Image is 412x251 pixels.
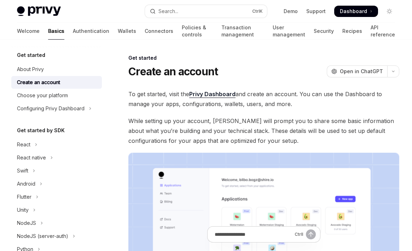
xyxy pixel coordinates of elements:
h5: Get started by SDK [17,126,65,135]
div: About Privy [17,65,44,74]
a: Welcome [17,23,40,40]
h5: Get started [17,51,45,59]
div: Android [17,180,35,188]
a: User management [273,23,305,40]
button: Toggle Flutter section [11,191,102,203]
span: Ctrl K [252,8,263,14]
button: Open in ChatGPT [327,65,387,77]
div: NodeJS [17,219,36,227]
div: Choose your platform [17,91,68,100]
a: About Privy [11,63,102,76]
div: Flutter [17,193,31,201]
a: Authentication [73,23,109,40]
button: Toggle NodeJS section [11,217,102,229]
a: Demo [284,8,298,15]
a: API reference [371,23,395,40]
button: Toggle Android section [11,177,102,190]
div: Get started [128,54,399,62]
input: Ask a question... [215,227,292,242]
a: Dashboard [334,6,378,17]
span: While setting up your account, [PERSON_NAME] will prompt you to share some basic information abou... [128,116,399,146]
div: Swift [17,167,28,175]
a: Security [314,23,334,40]
div: React [17,140,30,149]
button: Toggle React section [11,138,102,151]
a: Privy Dashboard [189,91,236,98]
h1: Create an account [128,65,218,78]
button: Toggle dark mode [384,6,395,17]
button: Toggle React native section [11,151,102,164]
a: Wallets [118,23,136,40]
button: Toggle Unity section [11,204,102,216]
button: Toggle Configuring Privy Dashboard section [11,102,102,115]
img: light logo [17,6,61,16]
div: Create an account [17,78,60,87]
a: Basics [48,23,64,40]
a: Policies & controls [182,23,213,40]
a: Transaction management [221,23,264,40]
a: Choose your platform [11,89,102,102]
a: Create an account [11,76,102,89]
button: Toggle NodeJS (server-auth) section [11,230,102,243]
div: Search... [158,7,178,16]
button: Toggle Swift section [11,164,102,177]
div: React native [17,153,46,162]
a: Support [306,8,326,15]
button: Send message [306,229,316,239]
span: To get started, visit the and create an account. You can use the Dashboard to manage your apps, c... [128,89,399,109]
div: NodeJS (server-auth) [17,232,68,240]
span: Dashboard [340,8,367,15]
a: Recipes [342,23,362,40]
a: Connectors [145,23,173,40]
button: Open search [145,5,267,18]
div: Unity [17,206,29,214]
div: Configuring Privy Dashboard [17,104,85,113]
span: Open in ChatGPT [340,68,383,75]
